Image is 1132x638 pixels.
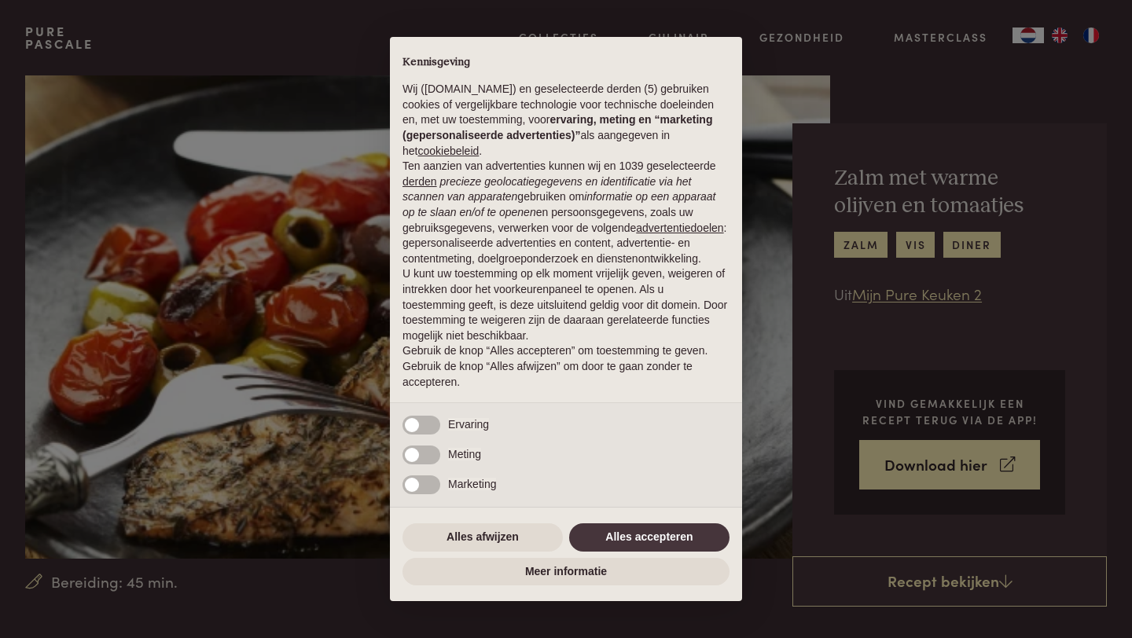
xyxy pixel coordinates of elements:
p: Ten aanzien van advertenties kunnen wij en 1039 geselecteerde gebruiken om en persoonsgegevens, z... [402,159,730,266]
p: U kunt uw toestemming op elk moment vrijelijk geven, weigeren of intrekken door het voorkeurenpan... [402,266,730,343]
em: precieze geolocatiegegevens en identificatie via het scannen van apparaten [402,175,691,203]
a: cookiebeleid [417,145,479,157]
span: Marketing [448,478,496,490]
h2: Kennisgeving [402,56,730,70]
span: Meting [448,448,481,460]
span: Ervaring [448,418,489,431]
p: Wij ([DOMAIN_NAME]) en geselecteerde derden (5) gebruiken cookies of vergelijkbare technologie vo... [402,82,730,159]
button: Alles accepteren [569,523,730,552]
strong: ervaring, meting en “marketing (gepersonaliseerde advertenties)” [402,113,712,141]
p: Gebruik de knop “Alles accepteren” om toestemming te geven. Gebruik de knop “Alles afwijzen” om d... [402,343,730,390]
button: advertentiedoelen [636,221,723,236]
em: informatie op een apparaat op te slaan en/of te openen [402,190,716,218]
button: Meer informatie [402,558,730,586]
button: Alles afwijzen [402,523,563,552]
button: derden [402,174,437,190]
